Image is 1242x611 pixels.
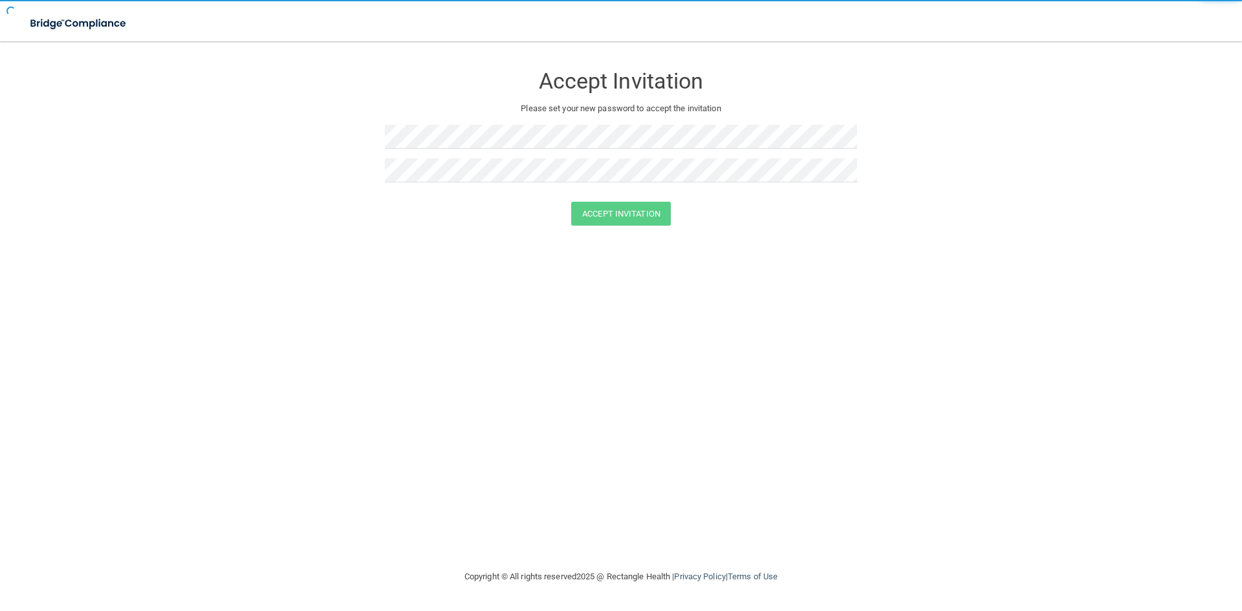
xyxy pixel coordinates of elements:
button: Accept Invitation [571,202,671,226]
p: Please set your new password to accept the invitation [395,101,847,116]
a: Privacy Policy [674,572,725,581]
a: Terms of Use [728,572,778,581]
img: bridge_compliance_login_screen.278c3ca4.svg [19,10,138,37]
div: Copyright © All rights reserved 2025 @ Rectangle Health | | [385,556,857,597]
h3: Accept Invitation [385,69,857,93]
